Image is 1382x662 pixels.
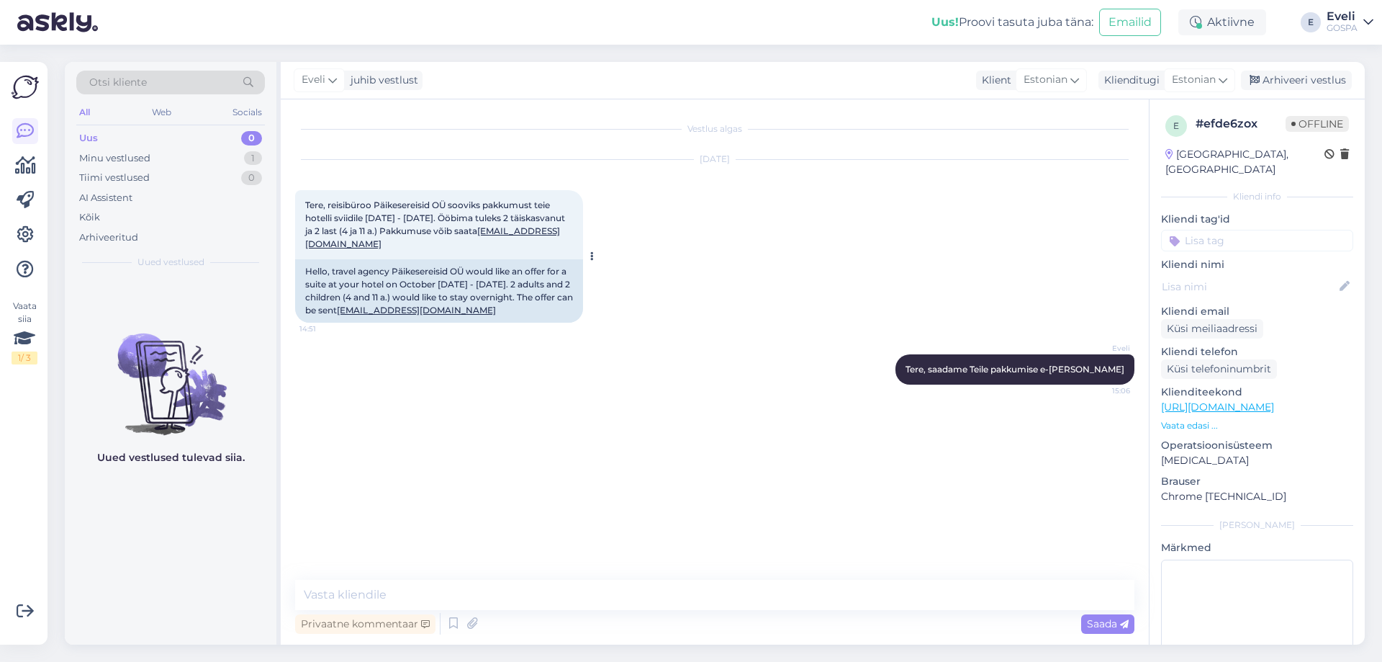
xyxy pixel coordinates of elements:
[12,73,39,101] img: Askly Logo
[931,14,1093,31] div: Proovi tasuta juba täna:
[1286,116,1349,132] span: Offline
[1098,73,1160,88] div: Klienditugi
[1196,115,1286,133] div: # efde6zox
[1178,9,1266,35] div: Aktiivne
[1327,11,1358,22] div: Eveli
[1172,72,1216,88] span: Estonian
[302,72,325,88] span: Eveli
[1161,540,1353,555] p: Märkmed
[79,131,98,146] div: Uus
[1024,72,1067,88] span: Estonian
[241,131,262,146] div: 0
[1161,304,1353,319] p: Kliendi email
[79,151,150,166] div: Minu vestlused
[1161,190,1353,203] div: Kliendi info
[295,259,583,323] div: Hello, travel agency Päikesereisid OÜ would like an offer for a suite at your hotel on October [D...
[137,256,204,269] span: Uued vestlused
[305,200,567,249] span: Tere, reisibüroo Päikesereisid OÜ sooviks pakkumust teie hotelli sviidile [DATE] - [DATE]. Ööbima...
[295,122,1134,135] div: Vestlus algas
[149,103,174,122] div: Web
[1161,401,1274,413] a: [URL][DOMAIN_NAME]
[1161,319,1263,339] div: Küsi meiliaadressi
[345,73,418,88] div: juhib vestlust
[79,231,138,245] div: Arhiveeritud
[1087,617,1129,630] span: Saada
[1076,385,1130,396] span: 15:06
[89,75,147,90] span: Otsi kliente
[79,210,100,225] div: Kõik
[1076,343,1130,354] span: Eveli
[1327,22,1358,34] div: GOSPA
[241,171,262,185] div: 0
[1161,212,1353,227] p: Kliendi tag'id
[1161,359,1277,379] div: Küsi telefoninumbrit
[337,305,496,316] a: [EMAIL_ADDRESS][DOMAIN_NAME]
[1161,489,1353,504] p: Chrome [TECHNICAL_ID]
[1161,519,1353,532] div: [PERSON_NAME]
[931,15,959,29] b: Uus!
[12,352,37,364] div: 1 / 3
[976,73,1011,88] div: Klient
[65,308,276,437] img: No chats
[905,364,1124,375] span: Tere, saadame Teile pakkumise e-[PERSON_NAME]
[12,300,37,364] div: Vaata siia
[1165,147,1324,177] div: [GEOGRAPHIC_DATA], [GEOGRAPHIC_DATA]
[79,191,132,205] div: AI Assistent
[1161,257,1353,272] p: Kliendi nimi
[295,153,1134,166] div: [DATE]
[295,614,435,634] div: Privaatne kommentaar
[1161,438,1353,453] p: Operatsioonisüsteem
[1161,344,1353,359] p: Kliendi telefon
[76,103,93,122] div: All
[1099,9,1161,36] button: Emailid
[1173,120,1179,131] span: e
[1161,474,1353,489] p: Brauser
[1161,453,1353,468] p: [MEDICAL_DATA]
[299,323,353,334] span: 14:51
[79,171,150,185] div: Tiimi vestlused
[230,103,265,122] div: Socials
[1241,71,1352,90] div: Arhiveeri vestlus
[1301,12,1321,32] div: E
[1327,11,1373,34] a: EveliGOSPA
[1161,385,1353,400] p: Klienditeekond
[244,151,262,166] div: 1
[1162,279,1337,295] input: Lisa nimi
[1161,230,1353,251] input: Lisa tag
[1161,419,1353,432] p: Vaata edasi ...
[97,450,245,465] p: Uued vestlused tulevad siia.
